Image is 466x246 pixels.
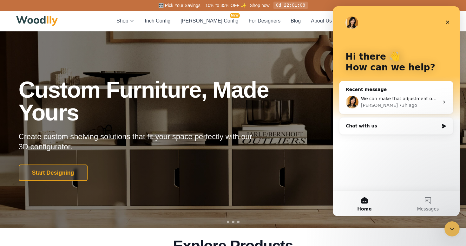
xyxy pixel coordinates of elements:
button: [PERSON_NAME] ConfigNEW [180,17,238,25]
span: 🎛️ Pick Your Savings – 10% to 35% OFF ✨ – [158,3,250,8]
span: NEW [230,13,240,18]
button: Blog [291,17,301,25]
button: Messages [63,184,127,210]
button: For Designers [249,17,280,25]
p: Create custom shelving solutions that fit your space perfectly with our 3D configurator. [19,132,262,152]
a: Shop now [250,3,269,8]
button: About Us [311,17,332,25]
div: Chat with us [6,111,121,128]
button: Inch Config [145,17,170,25]
div: Chat with us [13,116,106,123]
span: Home [24,200,39,205]
iframe: To enrich screen reader interactions, please activate Accessibility in Grammarly extension settings [333,6,460,216]
div: [PERSON_NAME] [28,96,65,102]
h1: Custom Furniture, Made Yours [19,78,303,124]
iframe: To enrich screen reader interactions, please activate Accessibility in Grammarly extension settings [444,221,460,236]
span: Messages [84,200,106,205]
button: Shop [116,17,135,25]
div: Close [109,10,121,22]
button: Start Designing [19,165,88,181]
img: Woodlly [16,16,58,26]
div: • 3h ago [66,96,84,102]
div: 0d 22:01:08 [273,2,308,9]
